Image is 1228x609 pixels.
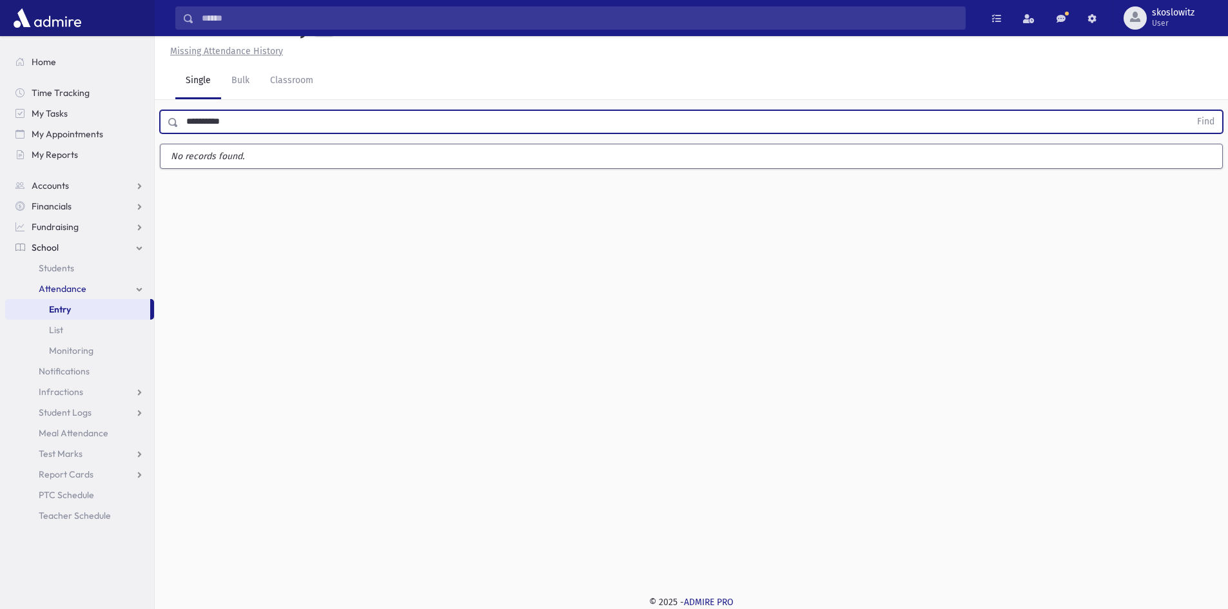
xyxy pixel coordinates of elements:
[39,283,86,295] span: Attendance
[5,340,154,361] a: Monitoring
[39,365,90,377] span: Notifications
[5,402,154,423] a: Student Logs
[32,180,69,191] span: Accounts
[5,103,154,124] a: My Tasks
[49,304,71,315] span: Entry
[5,299,150,320] a: Entry
[39,510,111,521] span: Teacher Schedule
[5,320,154,340] a: List
[39,469,93,480] span: Report Cards
[5,196,154,217] a: Financials
[39,489,94,501] span: PTC Schedule
[5,485,154,505] a: PTC Schedule
[5,464,154,485] a: Report Cards
[32,242,59,253] span: School
[5,217,154,237] a: Fundraising
[39,427,108,439] span: Meal Attendance
[49,345,93,356] span: Monitoring
[5,258,154,278] a: Students
[5,175,154,196] a: Accounts
[32,108,68,119] span: My Tasks
[39,386,83,398] span: Infractions
[39,448,83,459] span: Test Marks
[165,46,283,57] a: Missing Attendance History
[49,324,63,336] span: List
[32,128,103,140] span: My Appointments
[175,63,221,99] a: Single
[221,63,260,99] a: Bulk
[32,200,72,212] span: Financials
[10,5,84,31] img: AdmirePro
[5,144,154,165] a: My Reports
[39,262,74,274] span: Students
[32,221,79,233] span: Fundraising
[5,278,154,299] a: Attendance
[5,361,154,382] a: Notifications
[175,595,1207,609] div: © 2025 -
[32,149,78,160] span: My Reports
[32,56,56,68] span: Home
[170,46,283,57] u: Missing Attendance History
[5,423,154,443] a: Meal Attendance
[1152,18,1194,28] span: User
[161,144,1222,168] label: No records found.
[5,124,154,144] a: My Appointments
[5,443,154,464] a: Test Marks
[5,505,154,526] a: Teacher Schedule
[32,87,90,99] span: Time Tracking
[1152,8,1194,18] span: skoslowitz
[5,237,154,258] a: School
[194,6,965,30] input: Search
[1189,111,1222,133] button: Find
[5,82,154,103] a: Time Tracking
[39,407,92,418] span: Student Logs
[5,382,154,402] a: Infractions
[5,52,154,72] a: Home
[260,63,324,99] a: Classroom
